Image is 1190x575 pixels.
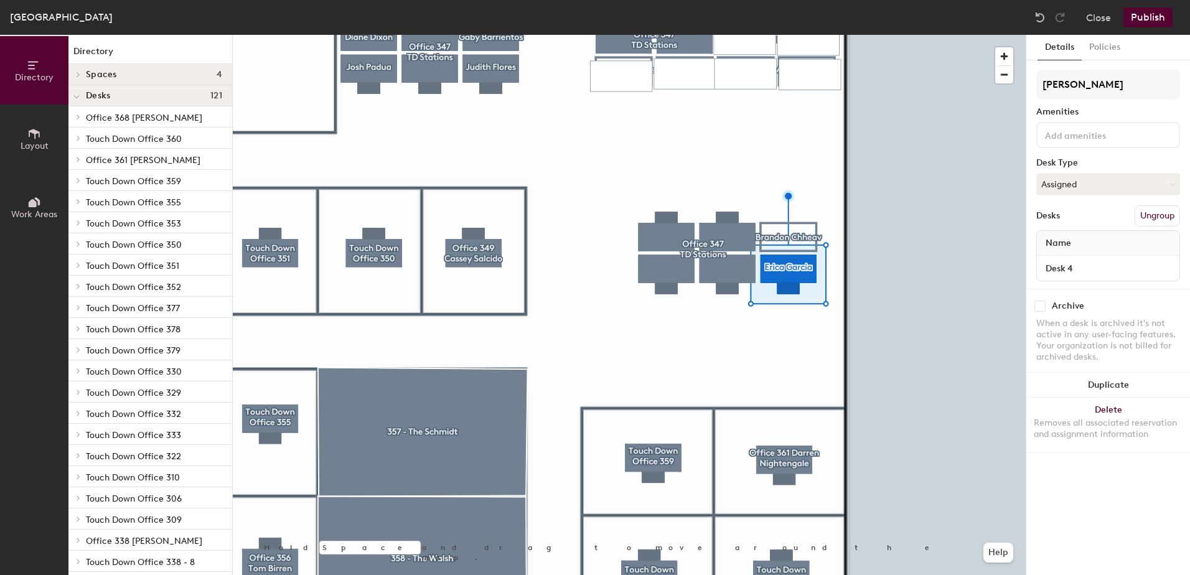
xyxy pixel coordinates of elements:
span: Touch Down Office 332 [86,409,181,419]
span: Touch Down Office 329 [86,388,181,398]
span: Touch Down Office 309 [86,515,182,525]
span: Touch Down Office 310 [86,472,180,483]
span: Touch Down Office 378 [86,324,180,335]
button: DeleteRemoves all associated reservation and assignment information [1026,398,1190,452]
div: Removes all associated reservation and assignment information [1034,418,1183,440]
span: Touch Down Office 377 [86,303,180,314]
span: Touch Down Office 379 [86,345,180,356]
span: Touch Down Office 338 - 8 [86,557,195,568]
span: Name [1039,232,1077,255]
span: 4 [217,70,222,80]
button: Publish [1123,7,1173,27]
span: Office 338 [PERSON_NAME] [86,536,202,546]
span: Touch Down Office 353 [86,218,181,229]
span: Office 361 [PERSON_NAME] [86,155,200,166]
span: Work Areas [11,209,57,220]
input: Unnamed desk [1039,259,1177,277]
div: Desk Type [1036,158,1180,168]
h1: Directory [68,45,232,64]
span: Layout [21,141,49,151]
span: Touch Down Office 322 [86,451,181,462]
button: Help [983,543,1013,563]
span: Spaces [86,70,117,80]
span: Office 368 [PERSON_NAME] [86,113,202,123]
div: [GEOGRAPHIC_DATA] [10,9,113,25]
button: Ungroup [1135,205,1180,227]
span: Touch Down Office 350 [86,240,182,250]
button: Assigned [1036,173,1180,195]
img: Undo [1034,11,1046,24]
button: Close [1086,7,1111,27]
span: Touch Down Office 333 [86,430,181,441]
input: Add amenities [1042,127,1155,142]
span: Touch Down Office 355 [86,197,181,208]
span: 121 [210,91,222,101]
div: Amenities [1036,107,1180,117]
span: Touch Down Office 330 [86,367,182,377]
span: Touch Down Office 306 [86,493,182,504]
button: Duplicate [1026,373,1190,398]
span: Touch Down Office 352 [86,282,181,292]
img: Redo [1054,11,1066,24]
div: When a desk is archived it's not active in any user-facing features. Your organization is not bil... [1036,318,1180,363]
span: Desks [86,91,110,101]
span: Touch Down Office 360 [86,134,182,144]
span: Directory [15,72,54,83]
span: Touch Down Office 359 [86,176,181,187]
span: Touch Down Office 351 [86,261,179,271]
button: Details [1038,35,1082,60]
button: Policies [1082,35,1128,60]
div: Archive [1052,301,1084,311]
div: Desks [1036,211,1060,221]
